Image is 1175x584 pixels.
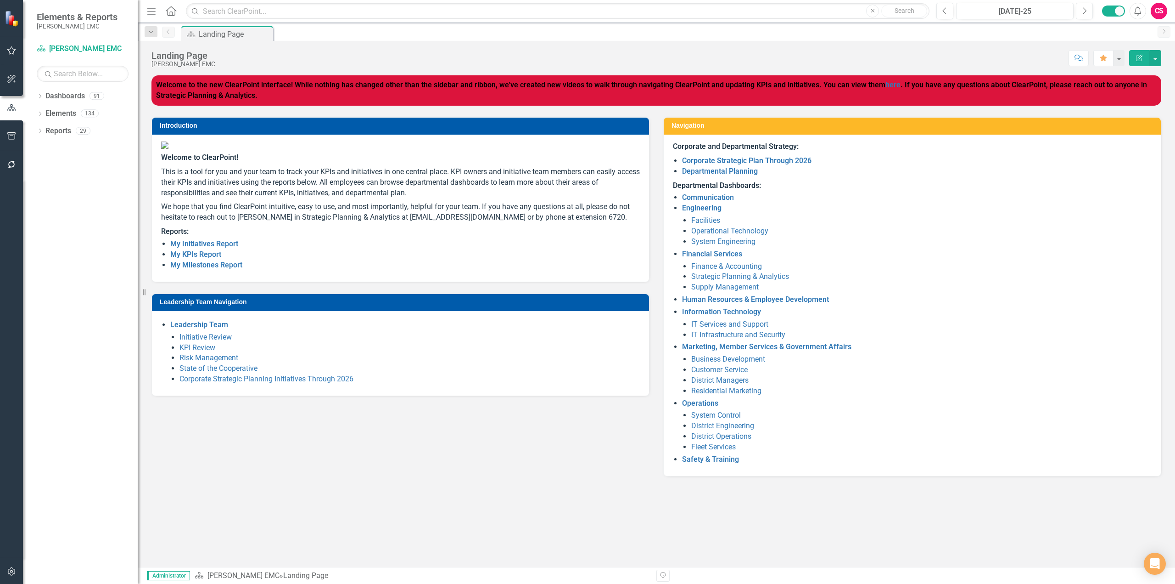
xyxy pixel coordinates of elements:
div: 91 [90,92,104,100]
span: Welcome to ClearPoint! [161,153,238,162]
a: Engineering [682,204,722,212]
span: This is a tool for you and your team to track your KPIs and initiatives in one central place. KPI... [161,167,640,197]
strong: Corporate and Departmental Strategy: [673,142,799,151]
h3: Leadership Team Navigation [160,299,644,306]
a: KPI Review [179,343,215,352]
a: Departmental Planning [682,167,758,176]
a: My Initiatives Report [170,239,238,248]
a: Strategic Planning & Analytics [691,272,789,281]
div: [PERSON_NAME] EMC [151,61,215,68]
a: Financial Services [682,249,742,258]
a: here [885,80,901,89]
a: State of the Cooperative [179,364,257,373]
div: Landing Page [199,28,271,40]
a: District Managers [691,376,749,385]
a: Information Technology [682,307,761,316]
a: Operational Technology [691,227,768,235]
a: District Engineering [691,421,754,430]
a: Risk Management [179,353,238,362]
h3: Introduction [160,122,644,129]
a: IT Services and Support [691,320,768,329]
a: Leadership Team [170,320,228,329]
button: CS [1151,3,1167,19]
div: [DATE]-25 [959,6,1070,17]
div: Landing Page [151,51,215,61]
a: Communication [682,193,734,202]
small: [PERSON_NAME] EMC [37,23,117,30]
h3: Navigation [671,122,1156,129]
strong: Departmental Dashboards: [673,181,761,190]
span: Administrator [147,571,190,580]
a: Dashboards [45,91,85,102]
a: Elements [45,108,76,119]
a: Supply Management [691,283,759,291]
a: System Engineering [691,237,755,246]
img: ClearPoint Strategy [5,11,21,27]
div: Open Intercom Messenger [1144,553,1166,575]
a: District Operations [691,432,751,441]
input: Search Below... [37,66,129,82]
button: [DATE]-25 [956,3,1074,19]
p: We hope that you find ClearPoint intuitive, easy to use, and most importantly, helpful for your t... [161,200,640,225]
a: Fleet Services [691,442,736,451]
a: Customer Service [691,365,748,374]
a: Operations [682,399,718,408]
div: Landing Page [283,571,328,580]
span: Elements & Reports [37,11,117,23]
img: Jackson%20EMC%20high_res%20v2.png [161,142,640,149]
input: Search ClearPoint... [186,3,929,19]
a: Business Development [691,355,765,363]
div: » [195,571,649,581]
a: [PERSON_NAME] EMC [207,571,280,580]
a: Safety & Training [682,455,739,464]
a: [PERSON_NAME] EMC [37,44,129,54]
a: Marketing, Member Services & Government Affairs [682,342,851,351]
a: IT Infrastructure and Security [691,330,785,339]
strong: Welcome to the new ClearPoint interface! While nothing has changed other than the sidebar and rib... [156,80,1147,100]
a: My KPIs Report [170,250,221,259]
a: Corporate Strategic Plan Through 2026 [682,156,811,165]
a: Reports [45,126,71,136]
a: Human Resources & Employee Development [682,295,829,304]
a: Residential Marketing [691,386,761,395]
a: Corporate Strategic Planning Initiatives Through 2026 [179,374,353,383]
a: My Milestones Report [170,261,242,269]
a: Facilities [691,216,720,225]
a: Initiative Review [179,333,232,341]
div: 29 [76,127,90,135]
span: Search [895,7,914,14]
strong: Reports: [161,227,189,236]
div: 134 [81,110,99,118]
a: Finance & Accounting [691,262,762,271]
button: Search [881,5,927,17]
a: System Control [691,411,741,420]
